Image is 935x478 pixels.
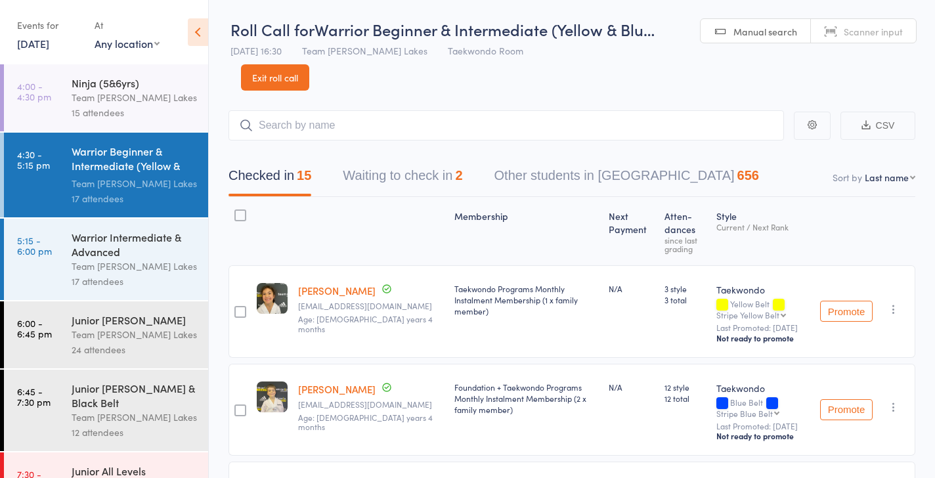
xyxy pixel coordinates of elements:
a: 5:15 -6:00 pmWarrior Intermediate & AdvancedTeam [PERSON_NAME] Lakes17 attendees [4,219,208,300]
a: 4:30 -5:15 pmWarrior Beginner & Intermediate (Yellow & Blue Bel...Team [PERSON_NAME] Lakes17 atte... [4,133,208,217]
div: since last grading [664,236,706,253]
div: Any location [95,36,160,51]
span: Team [PERSON_NAME] Lakes [302,44,427,57]
span: Taekwondo Room [448,44,523,57]
div: 15 attendees [72,105,197,120]
span: Manual search [733,25,797,38]
button: Other students in [GEOGRAPHIC_DATA]656 [494,162,759,196]
div: Stripe Yellow Belt [716,311,779,319]
div: 2 [455,168,462,183]
a: Exit roll call [241,64,309,91]
div: Not ready to promote [716,333,810,343]
span: Age: [DEMOGRAPHIC_DATA] years 4 months [298,313,433,334]
div: 24 attendees [72,342,197,357]
span: Age: [DEMOGRAPHIC_DATA] years 4 months [298,412,433,432]
a: [PERSON_NAME] [298,382,376,396]
button: Promote [820,301,873,322]
div: Events for [17,14,81,36]
div: Not ready to promote [716,431,810,441]
div: Stripe Blue Belt [716,409,773,418]
div: 17 attendees [72,191,197,206]
div: Yellow Belt [716,299,810,319]
button: Promote [820,399,873,420]
div: Taekwondo [716,381,810,395]
time: 6:45 - 7:30 pm [17,386,51,407]
span: Roll Call for [230,18,315,40]
span: 3 style [664,283,706,294]
div: Style [711,203,815,259]
div: Team [PERSON_NAME] Lakes [72,176,197,191]
div: Last name [865,171,909,184]
div: Team [PERSON_NAME] Lakes [72,90,197,105]
div: Team [PERSON_NAME] Lakes [72,410,197,425]
span: Scanner input [844,25,903,38]
span: 12 total [664,393,706,404]
span: 12 style [664,381,706,393]
span: [DATE] 16:30 [230,44,282,57]
div: Foundation + Taekwondo Programs Monthly Instalment Membership (2 x family member) [454,381,598,415]
div: Warrior Beginner & Intermediate (Yellow & Blue Bel... [72,144,197,176]
small: susiebezzina@gmail.com [298,301,444,311]
a: [DATE] [17,36,49,51]
div: Next Payment [603,203,659,259]
small: taracameron87@gmail.com [298,400,444,409]
div: Team [PERSON_NAME] Lakes [72,327,197,342]
div: 17 attendees [72,274,197,289]
div: Taekwondo Programs Monthly Instalment Membership (1 x family member) [454,283,598,316]
div: Current / Next Rank [716,223,810,231]
span: 3 total [664,294,706,305]
div: Warrior Intermediate & Advanced [72,230,197,259]
div: Blue Belt [716,398,810,418]
a: 4:00 -4:30 pmNinja (5&6yrs)Team [PERSON_NAME] Lakes15 attendees [4,64,208,131]
div: Junior [PERSON_NAME] & Black Belt [72,381,197,410]
div: Team [PERSON_NAME] Lakes [72,259,197,274]
a: [PERSON_NAME] [298,284,376,297]
time: 4:30 - 5:15 pm [17,149,50,170]
span: Warrior Beginner & Intermediate (Yellow & Blu… [315,18,655,40]
div: Taekwondo [716,283,810,296]
div: At [95,14,160,36]
div: 12 attendees [72,425,197,440]
time: 5:15 - 6:00 pm [17,235,52,256]
div: N/A [609,283,654,294]
div: Ninja (5&6yrs) [72,76,197,90]
input: Search by name [228,110,784,141]
a: 6:00 -6:45 pmJunior [PERSON_NAME]Team [PERSON_NAME] Lakes24 attendees [4,301,208,368]
div: 656 [737,168,759,183]
div: Junior [PERSON_NAME] [72,313,197,327]
div: Membership [449,203,603,259]
div: Atten­dances [659,203,711,259]
img: image1730351978.png [257,283,288,314]
time: 4:00 - 4:30 pm [17,81,51,102]
button: Checked in15 [228,162,311,196]
img: image1717482398.png [257,381,288,412]
time: 6:00 - 6:45 pm [17,318,52,339]
div: 15 [297,168,311,183]
label: Sort by [833,171,862,184]
a: 6:45 -7:30 pmJunior [PERSON_NAME] & Black BeltTeam [PERSON_NAME] Lakes12 attendees [4,370,208,451]
button: Waiting to check in2 [343,162,462,196]
small: Last Promoted: [DATE] [716,422,810,431]
button: CSV [840,112,915,140]
div: N/A [609,381,654,393]
small: Last Promoted: [DATE] [716,323,810,332]
div: Junior All Levels [72,464,197,478]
